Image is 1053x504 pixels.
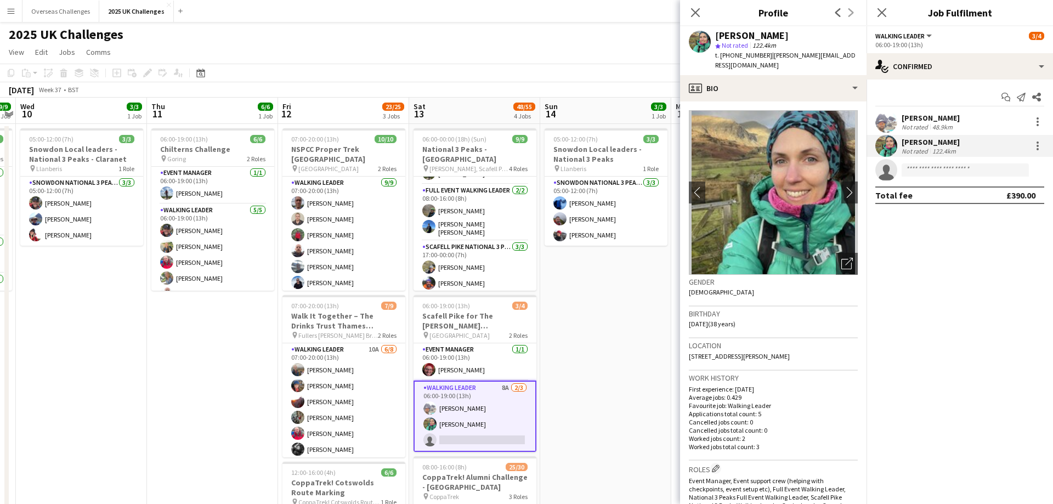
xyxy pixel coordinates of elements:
[715,31,789,41] div: [PERSON_NAME]
[412,107,426,120] span: 13
[414,241,536,310] app-card-role: Scafell Pike National 3 Peaks Walking Leader3/317:00-00:00 (7h)[PERSON_NAME][PERSON_NAME]
[20,101,35,111] span: Wed
[875,32,933,40] button: Walking Leader
[509,165,528,173] span: 4 Roles
[118,165,134,173] span: 1 Role
[545,128,667,246] app-job-card: 05:00-12:00 (7h)3/3Snowdon Local leaders - National 3 Peaks Llanberis1 RoleSnowdon National 3 Pea...
[9,84,34,95] div: [DATE]
[867,53,1053,80] div: Confirmed
[414,295,536,452] app-job-card: 06:00-19:00 (13h)3/4Scafell Pike for The [PERSON_NAME] [PERSON_NAME] Trust [GEOGRAPHIC_DATA]2 Rol...
[689,434,858,443] p: Worked jobs count: 2
[689,385,858,393] p: First experience: [DATE]
[281,107,291,120] span: 12
[429,492,459,501] span: CoppaTrek
[875,32,925,40] span: Walking Leader
[382,103,404,111] span: 23/25
[422,302,470,310] span: 06:00-19:00 (13h)
[643,165,659,173] span: 1 Role
[414,343,536,381] app-card-role: Event Manager1/106:00-19:00 (13h)[PERSON_NAME]
[282,311,405,331] h3: Walk It Together – The Drinks Trust Thames Footpath Challenge
[429,165,509,173] span: [PERSON_NAME], Scafell Pike and Snowdon
[836,253,858,275] div: Open photos pop-in
[36,165,62,173] span: Llanberis
[381,302,397,310] span: 7/9
[9,26,123,43] h1: 2025 UK Challenges
[422,463,467,471] span: 08:00-16:00 (8h)
[250,135,265,143] span: 6/6
[674,107,690,120] span: 15
[414,184,536,241] app-card-role: Full Event Walking Leader2/208:00-16:00 (8h)[PERSON_NAME][PERSON_NAME] [PERSON_NAME]
[282,295,405,457] app-job-card: 07:00-20:00 (13h)7/9Walk It Together – The Drinks Trust Thames Footpath Challenge Fullers [PERSON...
[422,135,486,143] span: 06:00-00:00 (18h) (Sun)
[247,155,265,163] span: 2 Roles
[875,41,1044,49] div: 06:00-19:00 (13h)
[509,492,528,501] span: 3 Roles
[36,86,64,94] span: Week 37
[512,135,528,143] span: 9/9
[689,309,858,319] h3: Birthday
[676,101,690,111] span: Mon
[150,107,165,120] span: 11
[689,443,858,451] p: Worked jobs total count: 3
[414,128,536,291] app-job-card: 06:00-00:00 (18h) (Sun)9/9National 3 Peaks - [GEOGRAPHIC_DATA] [PERSON_NAME], Scafell Pike and Sn...
[509,331,528,339] span: 2 Roles
[291,468,336,477] span: 12:00-16:00 (4h)
[930,147,958,155] div: 122.4km
[689,352,790,360] span: [STREET_ADDRESS][PERSON_NAME]
[1029,32,1044,40] span: 3/4
[414,381,536,452] app-card-role: Walking Leader8A2/306:00-19:00 (13h)[PERSON_NAME][PERSON_NAME]
[282,343,405,492] app-card-role: Walking Leader10A6/807:00-20:00 (13h)[PERSON_NAME][PERSON_NAME][PERSON_NAME][PERSON_NAME][PERSON_...
[689,418,858,426] p: Cancelled jobs count: 0
[35,47,48,57] span: Edit
[282,177,405,341] app-card-role: Walking Leader9/907:00-20:00 (13h)[PERSON_NAME][PERSON_NAME][PERSON_NAME][PERSON_NAME][PERSON_NAM...
[127,103,142,111] span: 3/3
[867,5,1053,20] h3: Job Fulfilment
[99,1,174,22] button: 2025 UK Challenges
[429,331,490,339] span: [GEOGRAPHIC_DATA]
[553,135,598,143] span: 05:00-12:00 (7h)
[414,144,536,164] h3: National 3 Peaks - [GEOGRAPHIC_DATA]
[750,41,778,49] span: 122.4km
[506,463,528,471] span: 25/30
[381,468,397,477] span: 6/6
[722,41,748,49] span: Not rated
[902,137,960,147] div: [PERSON_NAME]
[689,288,754,296] span: [DEMOGRAPHIC_DATA]
[20,177,143,246] app-card-role: Snowdon National 3 Peaks Walking Leader3/305:00-12:00 (7h)[PERSON_NAME][PERSON_NAME][PERSON_NAME]
[20,144,143,164] h3: Snowdon Local leaders - National 3 Peaks - Claranet
[258,103,273,111] span: 6/6
[545,101,558,111] span: Sun
[689,320,735,328] span: [DATE] (38 years)
[643,135,659,143] span: 3/3
[4,45,29,59] a: View
[689,393,858,401] p: Average jobs: 0.429
[414,472,536,492] h3: CoppaTrek! Alumni Challenge - [GEOGRAPHIC_DATA]
[86,47,111,57] span: Comms
[298,165,359,173] span: [GEOGRAPHIC_DATA]
[282,144,405,164] h3: NSPCC Proper Trek [GEOGRAPHIC_DATA]
[291,135,339,143] span: 07:00-20:00 (13h)
[512,302,528,310] span: 3/4
[20,128,143,246] div: 05:00-12:00 (7h)3/3Snowdon Local leaders - National 3 Peaks - Claranet Llanberis1 RoleSnowdon Nat...
[414,311,536,331] h3: Scafell Pike for The [PERSON_NAME] [PERSON_NAME] Trust
[513,103,535,111] span: 48/55
[514,112,535,120] div: 4 Jobs
[167,155,186,163] span: Goring
[689,426,858,434] p: Cancelled jobs total count: 0
[543,107,558,120] span: 14
[545,144,667,164] h3: Snowdon Local leaders - National 3 Peaks
[31,45,52,59] a: Edit
[680,5,867,20] h3: Profile
[282,101,291,111] span: Fri
[22,1,99,22] button: Overseas Challenges
[82,45,115,59] a: Comms
[414,101,426,111] span: Sat
[54,45,80,59] a: Jobs
[902,113,960,123] div: [PERSON_NAME]
[689,463,858,474] h3: Roles
[9,47,24,57] span: View
[378,165,397,173] span: 2 Roles
[902,147,930,155] div: Not rated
